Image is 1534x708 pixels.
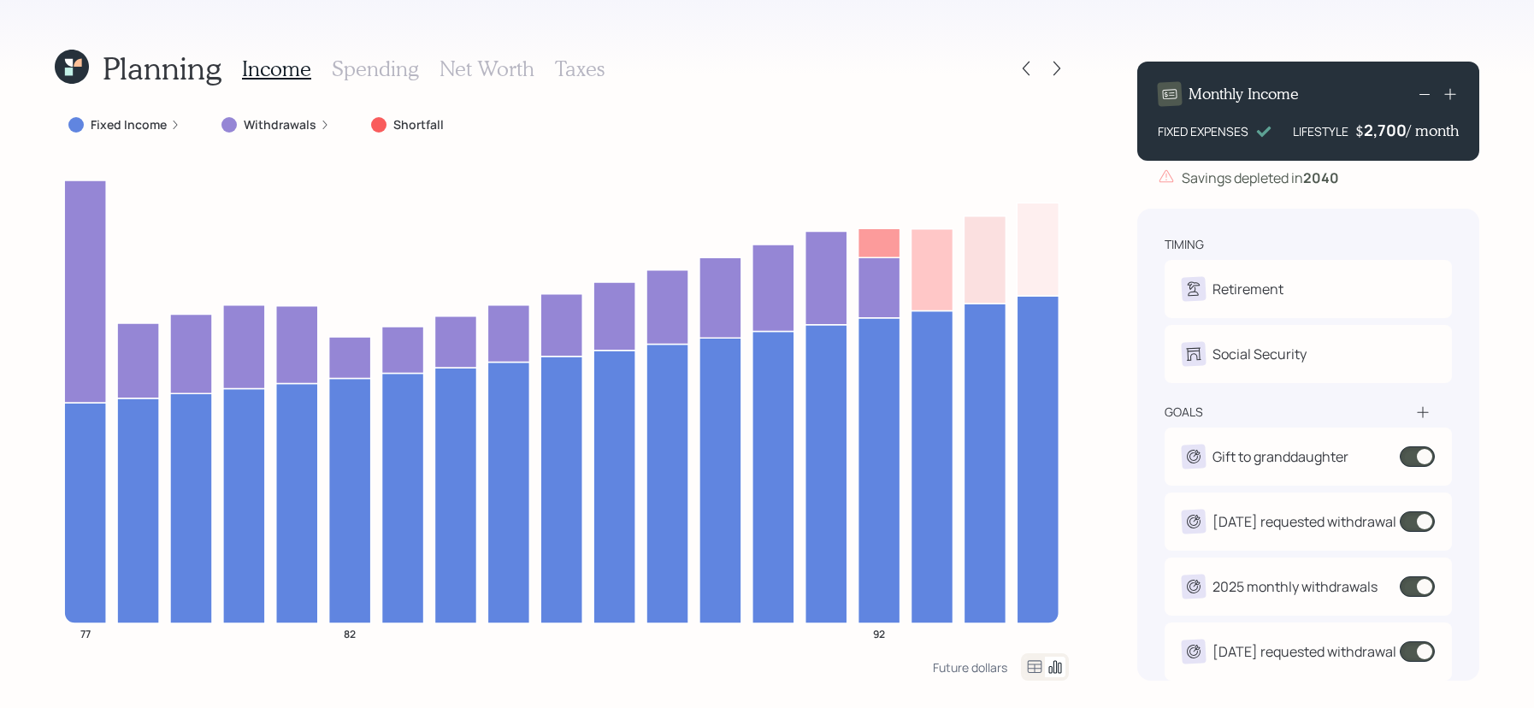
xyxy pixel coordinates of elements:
div: Future dollars [933,659,1007,676]
div: 2,700 [1364,120,1407,140]
tspan: 77 [80,626,91,640]
h4: Monthly Income [1189,85,1299,103]
tspan: 82 [344,626,356,640]
div: Savings depleted in [1182,168,1339,188]
label: Shortfall [393,116,444,133]
tspan: 92 [873,626,885,640]
div: Gift to granddaughter [1212,446,1348,467]
label: Withdrawals [244,116,316,133]
b: 2040 [1303,168,1339,187]
div: FIXED EXPENSES [1158,122,1248,140]
label: Fixed Income [91,116,167,133]
div: goals [1165,404,1203,421]
h3: Net Worth [440,56,534,81]
div: [DATE] requested withdrawal [1212,511,1396,532]
h3: Spending [332,56,419,81]
div: Social Security [1212,344,1307,364]
div: [DATE] requested withdrawal [1212,641,1396,662]
h3: Taxes [555,56,605,81]
div: 2025 monthly withdrawals [1212,576,1378,597]
h1: Planning [103,50,221,86]
h4: / month [1407,121,1459,140]
h4: $ [1355,121,1364,140]
div: Retirement [1212,279,1283,299]
div: LIFESTYLE [1293,122,1348,140]
div: timing [1165,236,1204,253]
h3: Income [242,56,311,81]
